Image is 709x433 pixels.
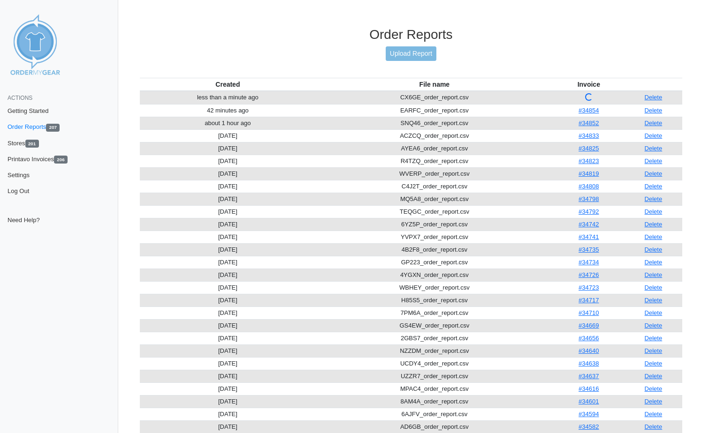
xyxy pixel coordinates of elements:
[140,205,316,218] td: [DATE]
[316,408,553,420] td: 6AJFV_order_report.csv
[316,104,553,117] td: EARFC_order_report.csv
[316,180,553,193] td: C4J2T_order_report.csv
[645,157,663,164] a: Delete
[316,319,553,332] td: GS4EW_order_report.csv
[579,132,599,139] a: #34833
[579,107,599,114] a: #34854
[316,294,553,306] td: H85S5_order_report.csv
[645,309,663,316] a: Delete
[579,170,599,177] a: #34819
[140,218,316,231] td: [DATE]
[579,119,599,127] a: #34852
[579,385,599,392] a: #34616
[316,243,553,256] td: 4B2F8_order_report.csv
[140,193,316,205] td: [DATE]
[645,195,663,202] a: Delete
[46,124,60,132] span: 207
[579,157,599,164] a: #34823
[140,332,316,344] td: [DATE]
[645,94,663,101] a: Delete
[645,360,663,367] a: Delete
[140,129,316,142] td: [DATE]
[316,269,553,281] td: 4YGXN_order_report.csv
[579,423,599,430] a: #34582
[316,193,553,205] td: MQ5A8_order_report.csv
[316,306,553,319] td: 7PM6A_order_report.csv
[316,344,553,357] td: NZZDM_order_report.csv
[316,167,553,180] td: WVERP_order_report.csv
[316,332,553,344] td: 2GBS7_order_report.csv
[140,408,316,420] td: [DATE]
[316,218,553,231] td: 6YZ5P_order_report.csv
[316,129,553,142] td: ACZCQ_order_report.csv
[140,420,316,433] td: [DATE]
[386,46,436,61] a: Upload Report
[645,297,663,304] a: Delete
[316,78,553,91] th: File name
[579,297,599,304] a: #34717
[579,195,599,202] a: #34798
[579,373,599,380] a: #34637
[645,183,663,190] a: Delete
[579,411,599,418] a: #34594
[579,309,599,316] a: #34710
[140,306,316,319] td: [DATE]
[316,281,553,294] td: WBHEY_order_report.csv
[579,347,599,354] a: #34640
[645,411,663,418] a: Delete
[645,132,663,139] a: Delete
[140,180,316,193] td: [DATE]
[645,259,663,266] a: Delete
[579,284,599,291] a: #34723
[316,420,553,433] td: AD6GB_order_report.csv
[579,221,599,228] a: #34742
[316,91,553,105] td: CX6GE_order_report.csv
[316,370,553,382] td: UZZR7_order_report.csv
[579,208,599,215] a: #34792
[140,382,316,395] td: [DATE]
[316,256,553,269] td: GP223_order_report.csv
[645,385,663,392] a: Delete
[645,284,663,291] a: Delete
[645,246,663,253] a: Delete
[645,423,663,430] a: Delete
[645,119,663,127] a: Delete
[140,243,316,256] td: [DATE]
[579,183,599,190] a: #34808
[140,142,316,155] td: [DATE]
[316,155,553,167] td: R4TZQ_order_report.csv
[8,95,32,101] span: Actions
[316,205,553,218] td: TEQGC_order_report.csv
[579,259,599,266] a: #34734
[579,246,599,253] a: #34735
[140,370,316,382] td: [DATE]
[645,145,663,152] a: Delete
[140,78,316,91] th: Created
[645,373,663,380] a: Delete
[645,170,663,177] a: Delete
[645,398,663,405] a: Delete
[54,156,68,164] span: 206
[645,271,663,278] a: Delete
[579,322,599,329] a: #34669
[25,140,39,148] span: 201
[316,231,553,243] td: YVPX7_order_report.csv
[140,27,682,43] h3: Order Reports
[645,322,663,329] a: Delete
[579,398,599,405] a: #34601
[140,104,316,117] td: 42 minutes ago
[645,208,663,215] a: Delete
[579,271,599,278] a: #34726
[140,344,316,357] td: [DATE]
[140,117,316,129] td: about 1 hour ago
[553,78,625,91] th: Invoice
[140,281,316,294] td: [DATE]
[645,347,663,354] a: Delete
[140,231,316,243] td: [DATE]
[579,335,599,342] a: #34656
[140,256,316,269] td: [DATE]
[579,360,599,367] a: #34638
[140,319,316,332] td: [DATE]
[140,357,316,370] td: [DATE]
[316,117,553,129] td: SNQ46_order_report.csv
